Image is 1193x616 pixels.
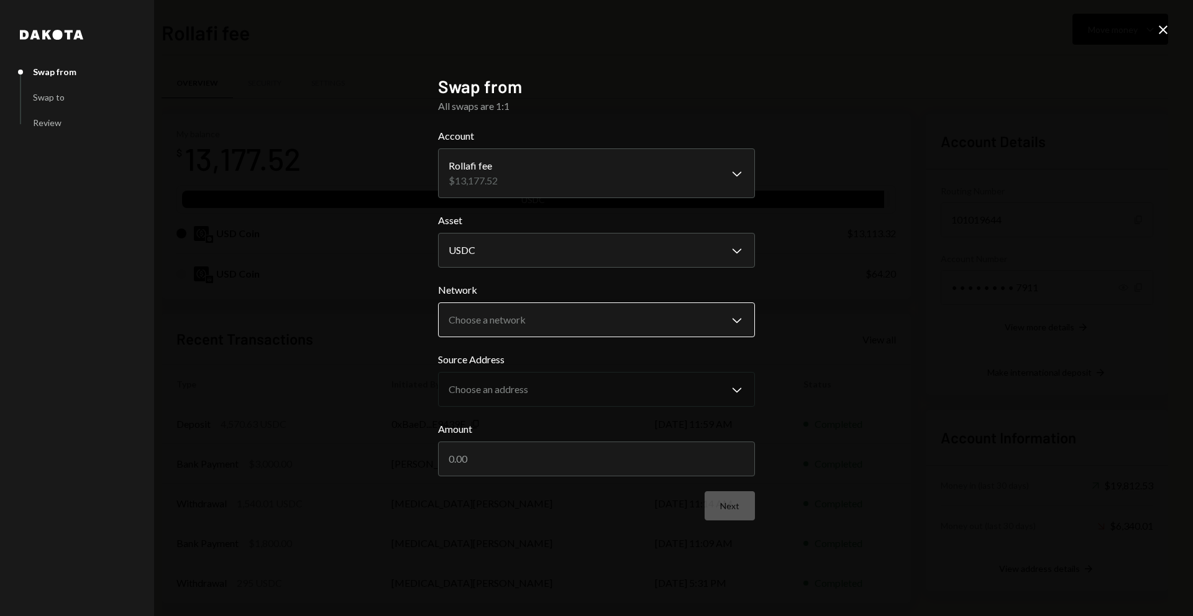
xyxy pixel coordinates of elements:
[438,129,755,143] label: Account
[33,117,62,128] div: Review
[33,92,65,102] div: Swap to
[438,442,755,476] input: 0.00
[438,233,755,268] button: Asset
[438,302,755,337] button: Network
[438,99,755,114] div: All swaps are 1:1
[438,372,755,407] button: Source Address
[438,148,755,198] button: Account
[438,75,755,99] h2: Swap from
[438,422,755,437] label: Amount
[438,213,755,228] label: Asset
[438,352,755,367] label: Source Address
[33,66,76,77] div: Swap from
[438,283,755,297] label: Network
